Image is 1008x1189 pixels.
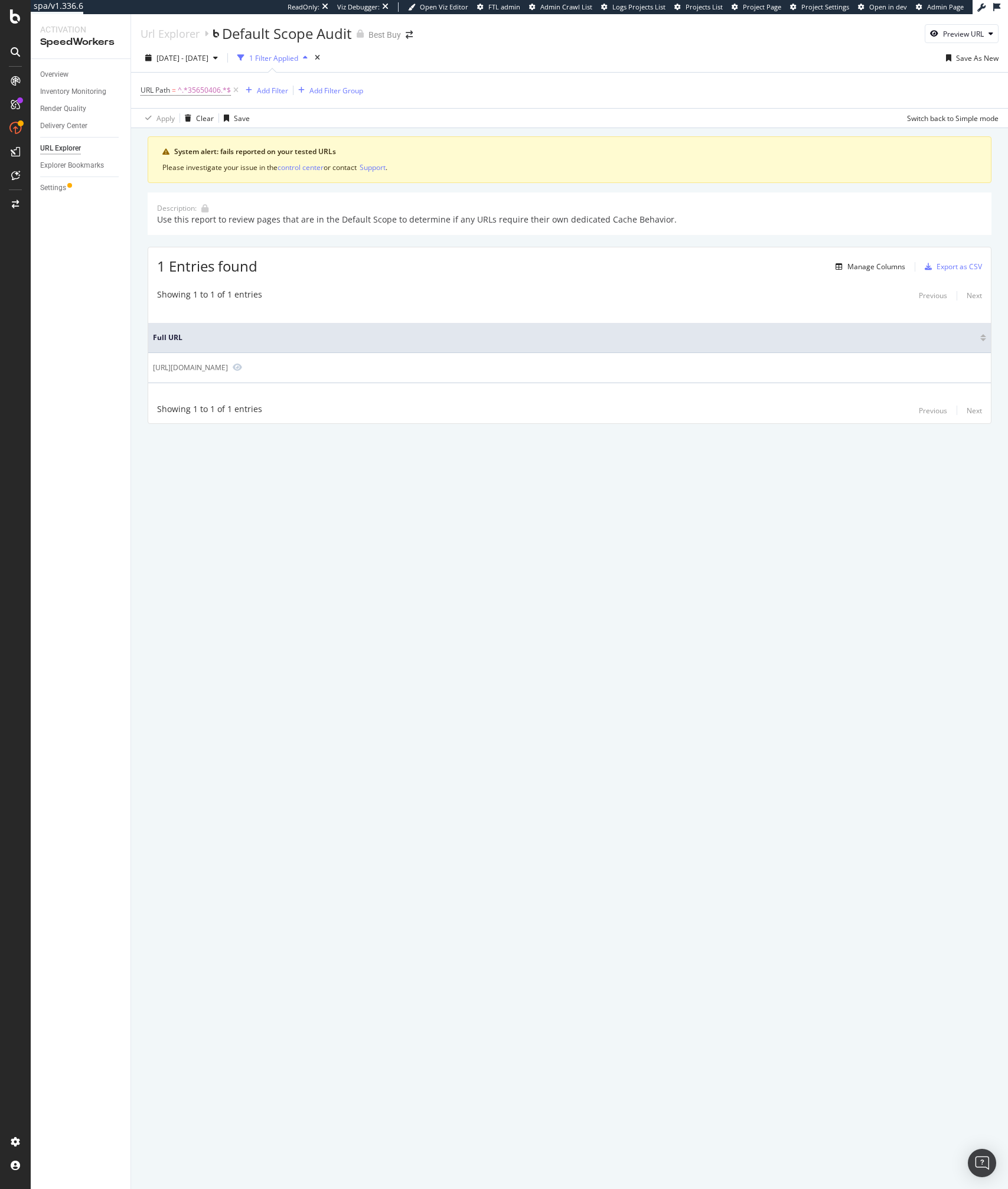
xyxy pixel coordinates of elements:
button: Add Filter [241,83,288,97]
div: URL Explorer [40,142,81,155]
div: ReadOnly: [288,2,319,12]
div: times [312,52,322,64]
div: Next [967,406,982,416]
button: Support [360,162,386,173]
div: Default Scope Audit [222,24,352,44]
div: Use this report to review pages that are in the Default Scope to determine if any URLs require th... [157,214,982,226]
span: ^.*35650406.*$ [178,82,231,99]
div: SpeedWorkers [40,35,121,49]
div: Please investigate your issue in the or contact . [162,162,977,173]
button: Previous [919,289,947,303]
a: Admin Crawl List [529,2,592,12]
div: Delivery Center [40,120,87,132]
span: Open Viz Editor [420,2,468,11]
a: Projects List [674,2,723,12]
button: Manage Columns [831,260,905,274]
div: arrow-right-arrow-left [406,31,413,39]
div: Settings [40,182,66,194]
button: 1 Filter Applied [233,48,312,67]
a: FTL admin [477,2,520,12]
div: warning banner [148,136,991,183]
div: Best Buy [368,29,401,41]
div: Viz Debugger: [337,2,380,12]
span: Projects List [686,2,723,11]
button: Apply [141,109,175,128]
div: Clear [196,113,214,123]
div: System alert: fails reported on your tested URLs [174,146,977,157]
div: Open Intercom Messenger [968,1149,996,1177]
div: 1 Filter Applied [249,53,298,63]
span: = [172,85,176,95]
div: Save [234,113,250,123]
button: Previous [919,403,947,417]
span: 1 Entries found [157,256,257,276]
div: Previous [919,290,947,300]
a: Logs Projects List [601,2,666,12]
a: Open Viz Editor [408,2,468,12]
span: FTL admin [488,2,520,11]
span: Project Settings [801,2,849,11]
div: Description: [157,203,197,213]
button: Export as CSV [920,257,982,276]
button: Preview URL [925,24,999,43]
a: Project Settings [790,2,849,12]
div: Render Quality [40,103,86,115]
button: Save [219,109,250,128]
div: [URL][DOMAIN_NAME] [153,362,228,373]
div: Inventory Monitoring [40,86,106,98]
div: Add Filter Group [309,86,363,96]
button: Switch back to Simple mode [902,109,999,128]
a: Preview https://www.bestbuy.com/product/inked-in-blood-lp-vinyl/35650406 [233,363,242,371]
div: Add Filter [257,86,288,96]
span: Logs Projects List [612,2,666,11]
a: Admin Page [916,2,964,12]
button: Add Filter Group [293,83,363,97]
div: Switch back to Simple mode [907,113,999,123]
div: Showing 1 to 1 of 1 entries [157,403,262,417]
div: Previous [919,406,947,416]
a: Inventory Monitoring [40,86,122,98]
button: control center [278,162,324,173]
a: Render Quality [40,103,122,115]
div: Manage Columns [847,262,905,272]
span: URL Path [141,85,170,95]
div: Showing 1 to 1 of 1 entries [157,289,262,303]
div: Next [967,290,982,300]
span: Project Page [743,2,781,11]
button: Next [967,403,982,417]
div: Overview [40,68,68,81]
div: Preview URL [943,29,984,39]
a: Settings [40,182,122,194]
span: Admin Crawl List [540,2,592,11]
a: Delivery Center [40,120,122,132]
div: Apply [156,113,175,123]
a: URL Explorer [40,142,122,155]
div: Save As New [956,53,999,63]
span: [DATE] - [DATE] [156,53,208,63]
div: Export as CSV [937,262,982,272]
a: Url Explorer [141,27,200,40]
a: Explorer Bookmarks [40,159,122,172]
a: Open in dev [858,2,907,12]
button: Next [967,289,982,303]
div: control center [278,162,324,172]
div: Explorer Bookmarks [40,159,104,172]
button: Save As New [941,48,999,67]
a: Overview [40,68,122,81]
div: Support [360,162,386,172]
div: Activation [40,24,121,35]
button: Clear [180,109,214,128]
span: Full URL [153,332,977,343]
a: Project Page [732,2,781,12]
button: [DATE] - [DATE] [141,48,223,67]
span: Open in dev [869,2,907,11]
span: Admin Page [927,2,964,11]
